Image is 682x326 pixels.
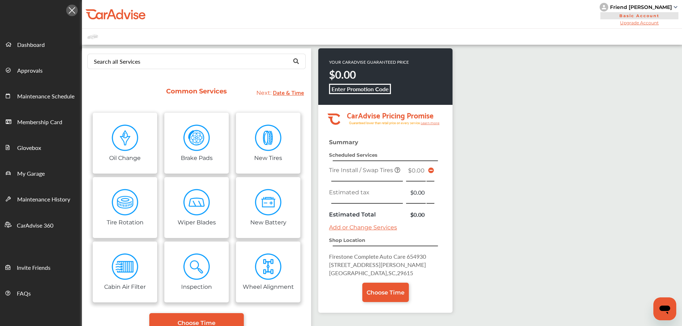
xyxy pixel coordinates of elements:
[181,153,213,161] div: Brake Pads
[112,253,139,280] img: DxW3bQHYXT2PAAAAAElFTkSuQmCC
[112,125,139,151] img: wcoFAocxp4P6AAAAABJRU5ErkJggg==
[236,177,300,238] a: New Battery
[600,12,678,19] span: Basic Account
[329,139,358,146] strong: Summary
[17,221,53,230] span: CarAdvise 360
[329,152,377,158] strong: Scheduled Services
[367,289,405,296] span: Choose Time
[243,282,294,290] div: Wheel Alignment
[236,113,300,174] a: New Tires
[408,167,425,174] span: $0.00
[236,242,300,302] a: Wheel Alignment
[332,85,389,93] b: Enter Promotion Code
[178,218,216,226] div: Wiper Blades
[0,186,82,211] a: Maintenance History
[104,282,146,290] div: Cabin Air Filter
[17,66,43,76] span: Approvals
[87,32,98,41] img: placeholder_car.fcab19be.svg
[674,6,677,8] img: sCxJUJ+qAmfqhQGDUl18vwLg4ZYJ6CxN7XmbOMBAAAAAElFTkSuQmCC
[406,209,427,220] td: $0.00
[406,186,427,198] td: $0.00
[327,186,406,198] td: Estimated tax
[600,20,679,25] span: Upgrade Account
[17,169,45,179] span: My Garage
[17,263,50,273] span: Invite Friends
[250,218,286,226] div: New Battery
[255,253,282,280] img: wOSvEehpHHUGwAAAABJRU5ErkJggg==
[327,209,406,220] td: Estimated Total
[329,224,397,231] a: Add or Change Services
[17,40,45,50] span: Dashboard
[94,59,140,64] div: Search all Services
[329,167,395,174] span: Tire Install / Swap Tires
[107,218,144,226] div: Tire Rotation
[0,31,82,57] a: Dashboard
[273,87,304,97] span: Date & Time
[93,242,157,302] a: Cabin Air Filter
[164,177,229,238] a: Wiper Blades
[164,113,229,174] a: Brake Pads
[0,57,82,83] a: Approvals
[653,297,676,320] iframe: Button to launch messaging window
[93,113,157,174] a: Oil Change
[329,252,426,261] span: Firestone Complete Auto Care 654930
[0,160,82,186] a: My Garage
[362,283,409,302] a: Choose Time
[183,253,210,280] img: h2VH4H9IKrS5PeYdegAAAABJRU5ErkJggg==
[421,121,440,125] tspan: Learn more
[329,237,365,243] strong: Shop Location
[93,177,157,238] a: Tire Rotation
[17,143,41,153] span: Glovebox
[17,92,74,101] span: Maintenance Schedule
[183,189,210,216] img: T5xB6yrcwAAAAABJRU5ErkJggg==
[0,83,82,108] a: Maintenance Schedule
[329,59,409,65] p: YOUR CARADVISE GUARANTEED PRICE
[183,125,210,151] img: wBxtUMBELdeMgAAAABJRU5ErkJggg==
[17,118,62,127] span: Membership Card
[112,189,139,216] img: ASPTpwwLVD94AAAAAElFTkSuQmCC
[255,125,282,151] img: C9BGlyV+GqWIAAAAABJRU5ErkJggg==
[181,282,212,290] div: Inspection
[329,269,413,277] span: [GEOGRAPHIC_DATA] , SC , 29615
[255,189,282,216] img: NX+4s2Ya++R3Ya3rlPlcYdj2V9n9vqA38MHjAXQAAAABJRU5ErkJggg==
[349,121,421,125] tspan: Guaranteed lower than retail price on every service.
[254,153,282,161] div: New Tires
[347,108,434,121] tspan: CarAdvise Pricing Promise
[600,3,608,11] img: knH8PDtVvWoAbQRylUukY18CTiRevjo20fAtgn5MLBQj4uumYvk2MzTtcAIzfGAtb1XOLVMAvhLuqoNAbL4reqehy0jehNKdM...
[17,289,31,298] span: FAQs
[109,153,141,161] div: Oil Change
[0,134,82,160] a: Glovebox
[610,4,672,10] div: Friend [PERSON_NAME]
[329,261,426,269] span: [STREET_ADDRESS][PERSON_NAME]
[256,89,304,96] a: Next: Date & Time
[0,108,82,134] a: Membership Card
[165,87,229,95] div: Common Services
[164,242,229,302] a: Inspection
[329,67,356,82] strong: $0.00
[17,195,70,204] span: Maintenance History
[66,5,78,16] img: Icon.5fd9dcc7.svg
